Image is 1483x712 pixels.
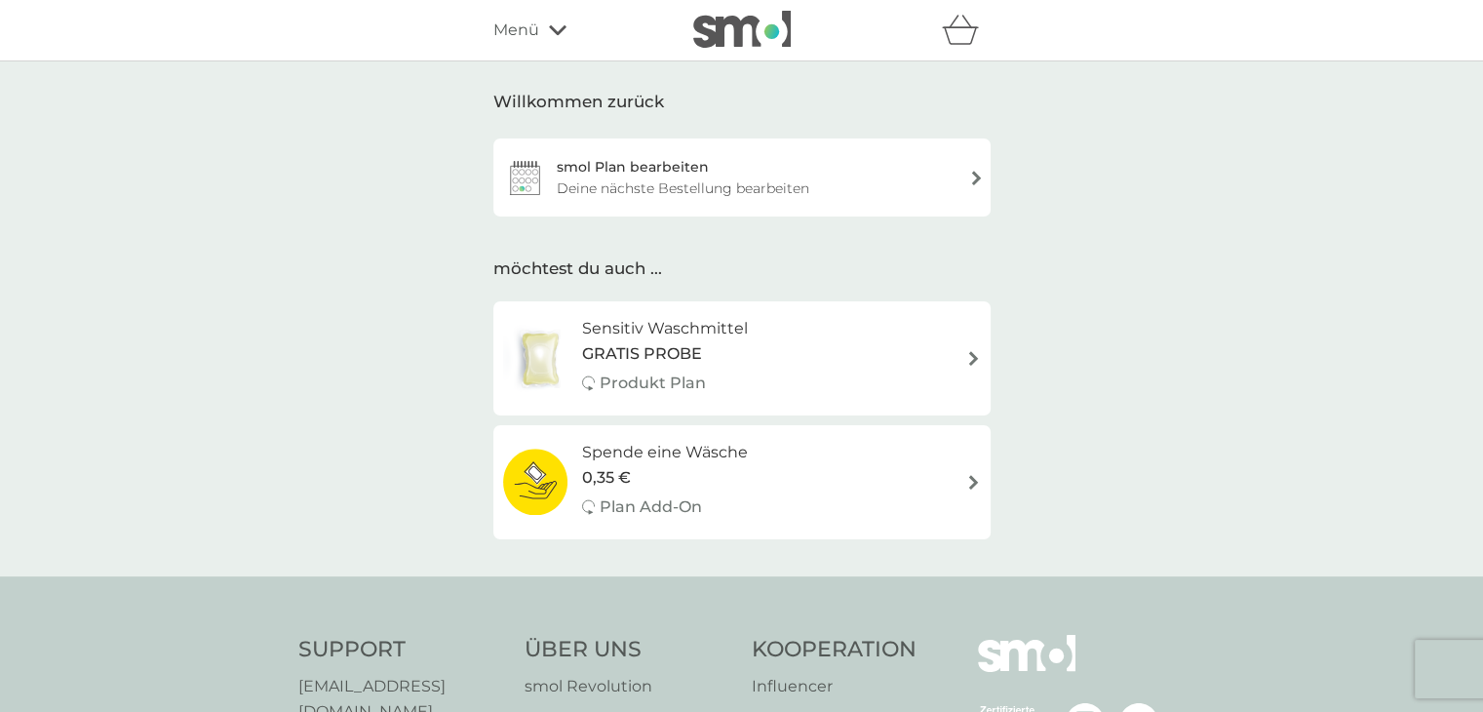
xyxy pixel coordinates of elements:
img: Rechtspfeil [966,475,981,490]
a: Influencer [752,674,917,699]
img: smol [693,11,791,48]
p: Produkt Plan [600,371,706,396]
p: Plan Add-On [600,494,702,520]
h4: Über Uns [525,635,732,665]
div: möchtest du auch ... [493,256,991,282]
div: Warenkorb [942,11,991,50]
div: Willkommen zurück [493,89,991,115]
a: smol Revolution [525,674,732,699]
img: Sensitiv Waschmittel [503,325,577,393]
div: smol Plan bearbeiten [557,156,709,178]
span: GRATIS PROBE [582,341,702,367]
h4: Support [298,635,505,665]
h6: Sensitiv Waschmittel [582,316,748,341]
span: Menü [493,18,539,43]
div: Deine nächste Bestellung bearbeiten [557,178,809,199]
span: 0,35 € [582,465,631,491]
img: Rechtspfeil [966,351,981,366]
h4: Kooperation [752,635,917,665]
h6: Spende eine Wäsche [582,440,748,465]
img: Spende eine Wäsche [503,448,568,516]
img: smol [978,635,1075,701]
